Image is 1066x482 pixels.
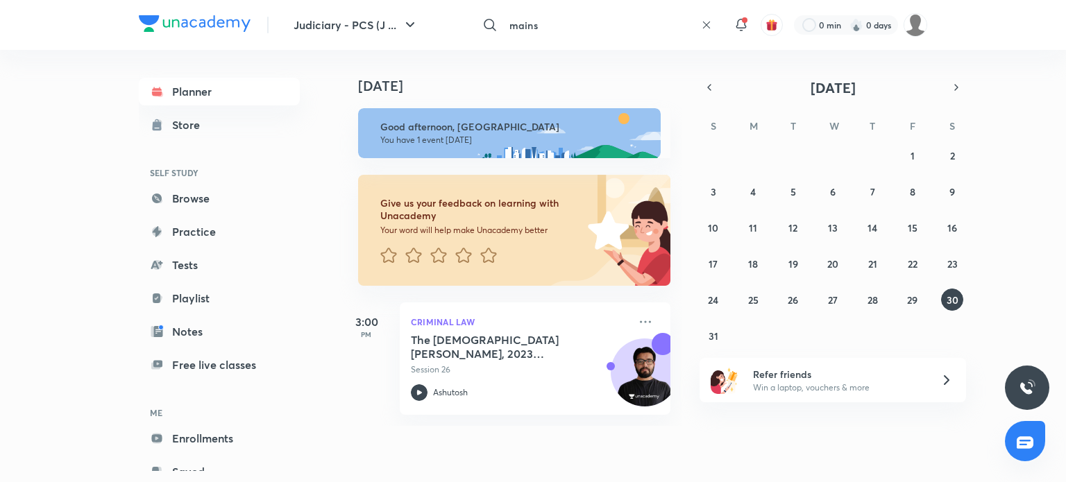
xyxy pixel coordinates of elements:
a: Practice [139,218,300,246]
button: August 24, 2025 [702,289,725,311]
button: August 11, 2025 [742,216,764,239]
a: Browse [139,184,300,212]
button: August 7, 2025 [861,180,883,203]
abbr: August 17, 2025 [709,257,718,270]
abbr: August 26, 2025 [788,293,798,307]
a: Playlist [139,284,300,312]
abbr: August 11, 2025 [749,221,757,234]
a: Planner [139,78,300,105]
button: August 29, 2025 [902,289,924,311]
abbr: August 18, 2025 [748,257,758,270]
abbr: August 19, 2025 [788,257,798,270]
img: avatar [765,19,778,31]
button: August 6, 2025 [822,180,844,203]
img: Company Logo [139,15,251,32]
a: Free live classes [139,351,300,379]
p: Ashutosh [433,386,468,399]
a: Store [139,111,300,139]
abbr: August 1, 2025 [911,149,915,162]
button: August 18, 2025 [742,252,764,275]
abbr: August 29, 2025 [907,293,917,307]
abbr: August 12, 2025 [788,221,797,234]
button: August 20, 2025 [822,252,844,275]
a: Company Logo [139,15,251,35]
button: avatar [761,14,783,36]
button: Judiciary - PCS (J ... [285,11,427,39]
h4: [DATE] [358,78,684,94]
abbr: Friday [910,119,915,132]
abbr: August 25, 2025 [748,293,759,307]
img: ttu [1019,379,1035,396]
h5: 3:00 [339,313,394,330]
button: August 17, 2025 [702,252,725,275]
abbr: Monday [750,119,758,132]
a: Tests [139,251,300,279]
button: August 16, 2025 [941,216,963,239]
abbr: August 5, 2025 [790,185,796,198]
p: Session 26 [411,363,629,376]
h6: Refer friends [753,367,924,381]
button: August 3, 2025 [702,180,725,203]
button: August 10, 2025 [702,216,725,239]
abbr: August 2, 2025 [950,149,955,162]
button: August 9, 2025 [941,180,963,203]
abbr: August 31, 2025 [709,329,718,343]
span: [DATE] [811,78,856,97]
img: referral [711,366,738,394]
abbr: August 28, 2025 [868,293,878,307]
button: August 4, 2025 [742,180,764,203]
button: August 22, 2025 [902,252,924,275]
a: Notes [139,318,300,345]
button: August 14, 2025 [861,216,883,239]
abbr: August 10, 2025 [708,221,718,234]
button: August 2, 2025 [941,144,963,166]
button: August 31, 2025 [702,325,725,347]
button: August 21, 2025 [861,252,883,275]
img: feedback_image [541,175,670,286]
h6: ME [139,401,300,424]
button: [DATE] [719,78,947,97]
abbr: Tuesday [790,119,796,132]
abbr: August 30, 2025 [947,293,958,307]
p: You have 1 event [DATE] [380,135,648,146]
button: August 23, 2025 [941,252,963,275]
button: August 13, 2025 [822,216,844,239]
abbr: August 21, 2025 [868,257,877,270]
abbr: Thursday [870,119,875,132]
h6: Give us your feedback on learning with Unacademy [380,197,583,222]
button: August 26, 2025 [782,289,804,311]
abbr: August 15, 2025 [908,221,917,234]
abbr: August 4, 2025 [750,185,756,198]
p: PM [339,330,394,338]
button: August 27, 2025 [822,289,844,311]
a: Enrollments [139,424,300,452]
abbr: August 14, 2025 [868,221,877,234]
abbr: August 9, 2025 [949,185,955,198]
button: August 28, 2025 [861,289,883,311]
p: Win a laptop, vouchers & more [753,381,924,394]
button: August 15, 2025 [902,216,924,239]
abbr: August 16, 2025 [947,221,957,234]
abbr: August 27, 2025 [828,293,838,307]
button: August 1, 2025 [902,144,924,166]
abbr: August 6, 2025 [830,185,836,198]
img: streak [849,18,863,32]
h6: Good afternoon, [GEOGRAPHIC_DATA] [380,121,648,133]
img: Avatar [611,346,678,413]
img: afternoon [358,108,661,158]
abbr: August 8, 2025 [910,185,915,198]
abbr: Saturday [949,119,955,132]
abbr: Sunday [711,119,716,132]
abbr: August 24, 2025 [708,293,718,307]
h5: The Bharatiya Nyaya Sanhita, 2023 Lecture 22 [411,333,584,361]
abbr: August 3, 2025 [711,185,716,198]
abbr: August 7, 2025 [870,185,875,198]
abbr: August 20, 2025 [827,257,838,270]
abbr: August 23, 2025 [947,257,958,270]
button: August 8, 2025 [902,180,924,203]
button: August 12, 2025 [782,216,804,239]
img: Madhulika Saini [904,13,927,37]
abbr: August 13, 2025 [828,221,838,234]
p: Criminal Law [411,313,629,330]
button: August 30, 2025 [941,289,963,311]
